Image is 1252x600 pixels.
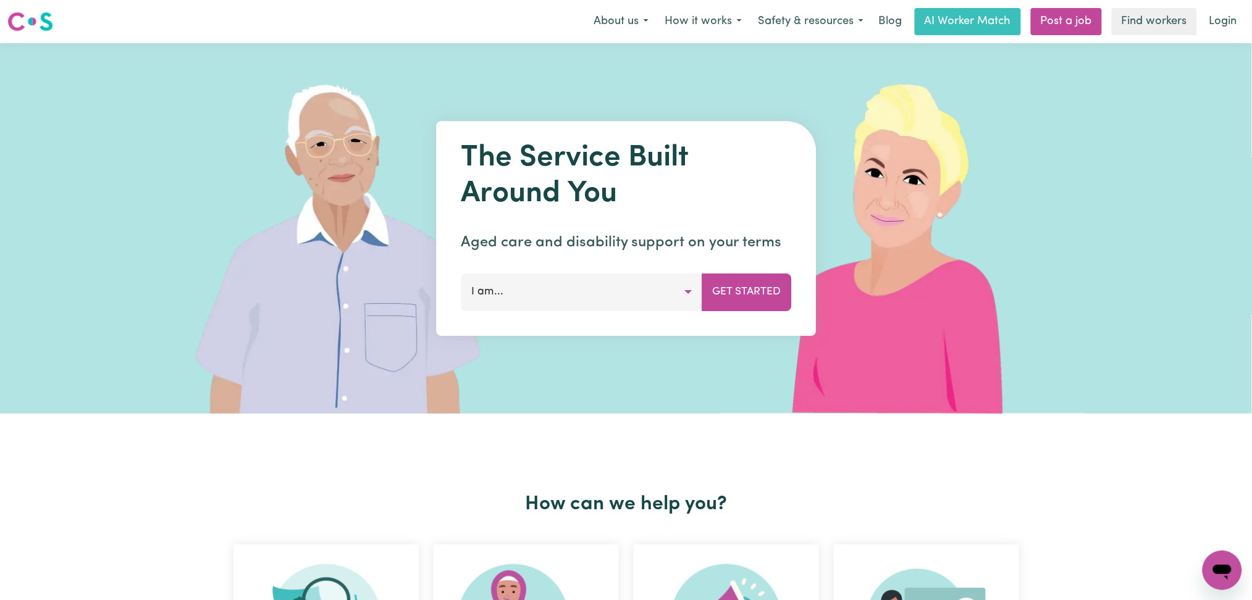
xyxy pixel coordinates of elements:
[657,9,750,35] button: How it works
[1203,551,1242,590] iframe: Button to launch messaging window
[586,9,657,35] button: About us
[7,10,53,33] img: Careseekers logo
[461,141,791,212] h1: The Service Built Around You
[872,8,910,35] a: Blog
[226,493,1027,516] h2: How can we help you?
[461,231,791,254] p: Aged care and disability support on your terms
[750,9,872,35] button: Safety & resources
[7,7,53,36] a: Careseekers logo
[1202,8,1245,35] a: Login
[702,273,791,310] button: Get Started
[461,273,702,310] button: I am...
[915,8,1021,35] a: AI Worker Match
[1112,8,1197,35] a: Find workers
[1031,8,1102,35] a: Post a job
